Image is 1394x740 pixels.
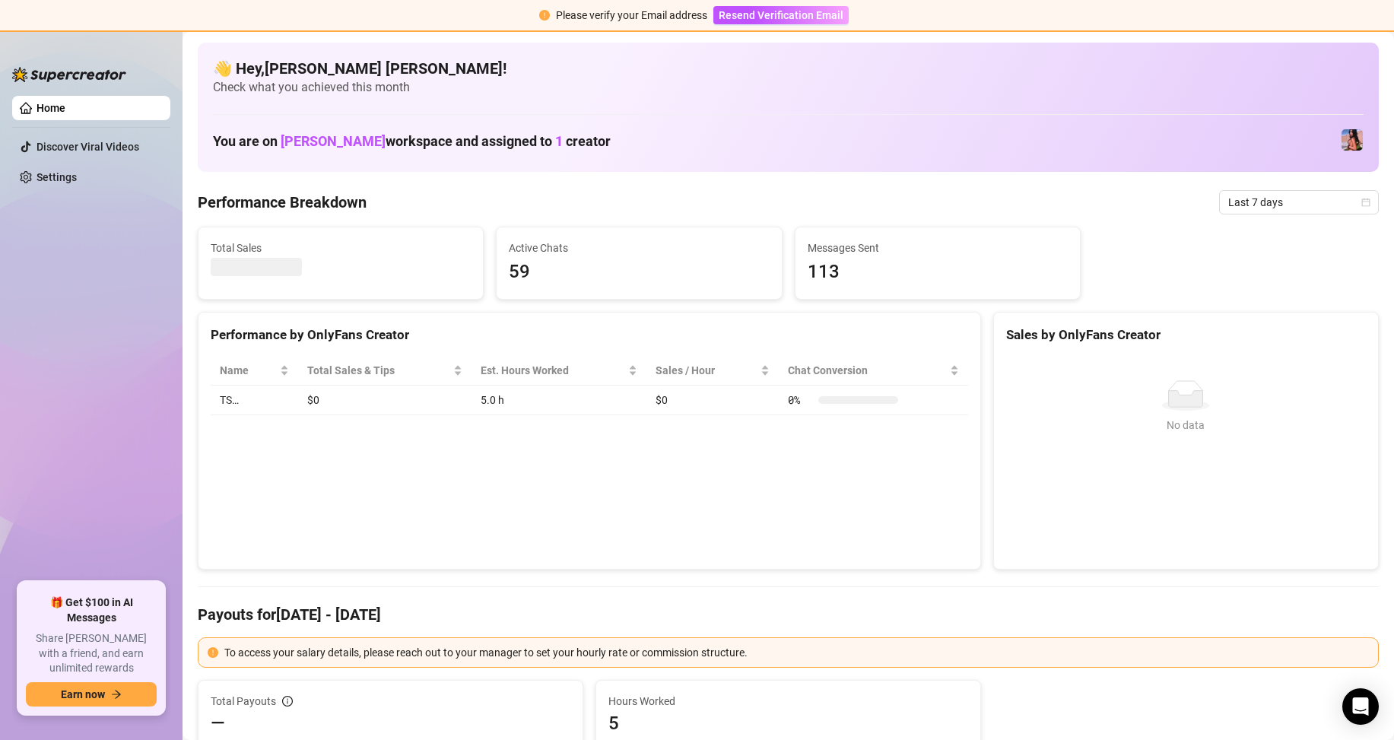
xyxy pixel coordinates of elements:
td: $0 [298,386,472,415]
span: arrow-right [111,689,122,700]
th: Name [211,356,298,386]
button: Earn nowarrow-right [26,682,157,707]
span: Total Payouts [211,693,276,710]
th: Sales / Hour [646,356,779,386]
th: Total Sales & Tips [298,356,472,386]
h4: Performance Breakdown [198,192,367,213]
span: Total Sales & Tips [307,362,450,379]
span: 113 [808,258,1068,287]
span: 59 [509,258,769,287]
span: Total Sales [211,240,471,256]
span: Check what you achieved this month [213,79,1364,96]
a: Discover Viral Videos [37,141,139,153]
span: 5 [608,711,968,735]
img: TS (@averylustx) [1342,129,1363,151]
h1: You are on workspace and assigned to creator [213,133,611,150]
img: logo-BBDzfeDw.svg [12,67,126,82]
a: Settings [37,171,77,183]
a: Home [37,102,65,114]
span: 🎁 Get $100 in AI Messages [26,595,157,625]
span: 1 [555,133,563,149]
span: Name [220,362,277,379]
div: Please verify your Email address [556,7,707,24]
div: Performance by OnlyFans Creator [211,325,968,345]
td: TS… [211,386,298,415]
div: Open Intercom Messenger [1342,688,1379,725]
span: Sales / Hour [656,362,757,379]
span: exclamation-circle [208,647,218,658]
h4: Payouts for [DATE] - [DATE] [198,604,1379,625]
div: No data [1012,417,1360,434]
span: Messages Sent [808,240,1068,256]
span: Chat Conversion [788,362,947,379]
span: [PERSON_NAME] [281,133,386,149]
span: Hours Worked [608,693,968,710]
td: $0 [646,386,779,415]
span: Earn now [61,688,105,700]
td: 5.0 h [472,386,646,415]
div: Est. Hours Worked [481,362,625,379]
span: exclamation-circle [539,10,550,21]
span: info-circle [282,696,293,707]
div: To access your salary details, please reach out to your manager to set your hourly rate or commis... [224,644,1369,661]
div: Sales by OnlyFans Creator [1006,325,1366,345]
span: calendar [1361,198,1370,207]
span: Resend Verification Email [719,9,843,21]
span: Last 7 days [1228,191,1370,214]
span: — [211,711,225,735]
span: 0 % [788,392,812,408]
h4: 👋 Hey, [PERSON_NAME] [PERSON_NAME] ! [213,58,1364,79]
button: Resend Verification Email [713,6,849,24]
span: Active Chats [509,240,769,256]
th: Chat Conversion [779,356,968,386]
span: Share [PERSON_NAME] with a friend, and earn unlimited rewards [26,631,157,676]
